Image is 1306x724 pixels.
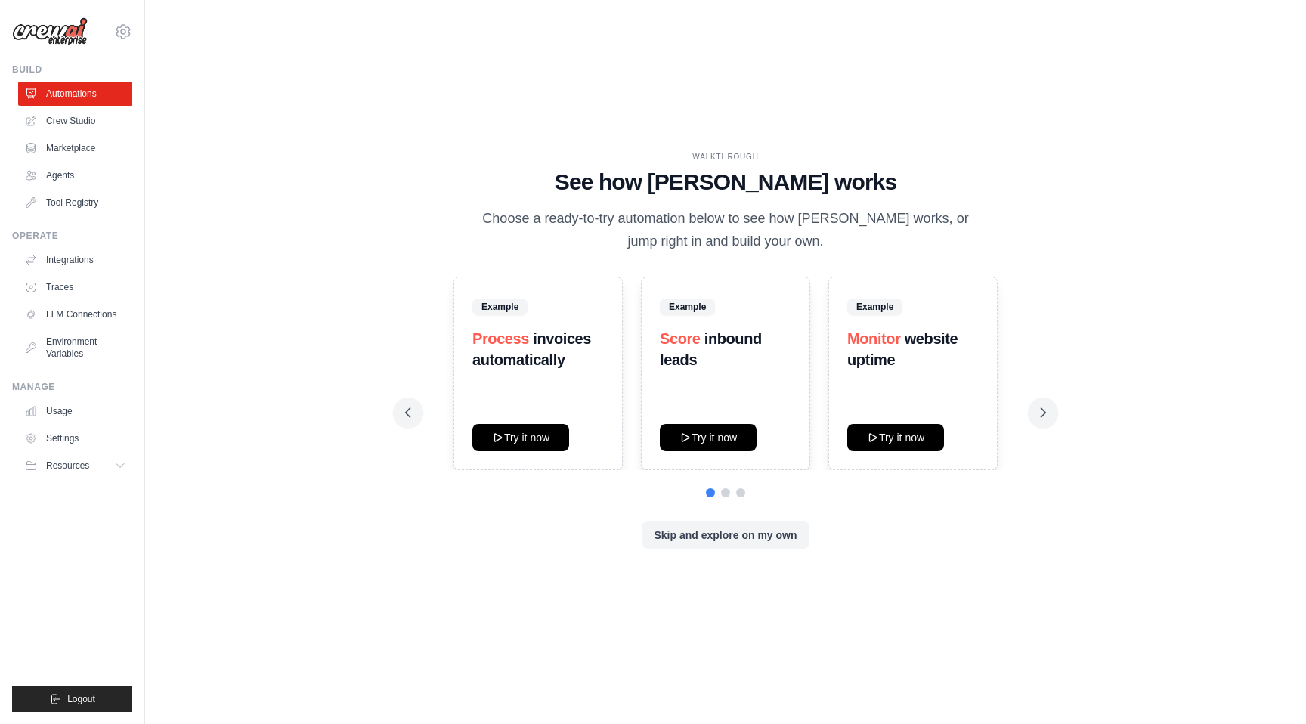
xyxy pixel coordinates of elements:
[18,248,132,272] a: Integrations
[472,299,528,315] span: Example
[660,424,757,451] button: Try it now
[12,63,132,76] div: Build
[12,17,88,46] img: Logo
[847,330,901,347] span: Monitor
[472,208,980,252] p: Choose a ready-to-try automation below to see how [PERSON_NAME] works, or jump right in and build...
[12,686,132,712] button: Logout
[18,453,132,478] button: Resources
[18,275,132,299] a: Traces
[18,190,132,215] a: Tool Registry
[18,330,132,366] a: Environment Variables
[18,82,132,106] a: Automations
[18,302,132,326] a: LLM Connections
[12,230,132,242] div: Operate
[405,169,1046,196] h1: See how [PERSON_NAME] works
[660,330,701,347] span: Score
[405,151,1046,162] div: WALKTHROUGH
[18,136,132,160] a: Marketplace
[46,459,89,472] span: Resources
[67,693,95,705] span: Logout
[18,399,132,423] a: Usage
[642,521,809,549] button: Skip and explore on my own
[18,109,132,133] a: Crew Studio
[18,163,132,187] a: Agents
[660,330,762,368] strong: inbound leads
[18,426,132,450] a: Settings
[12,381,132,393] div: Manage
[472,424,569,451] button: Try it now
[847,299,902,315] span: Example
[847,424,944,451] button: Try it now
[472,330,529,347] span: Process
[660,299,715,315] span: Example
